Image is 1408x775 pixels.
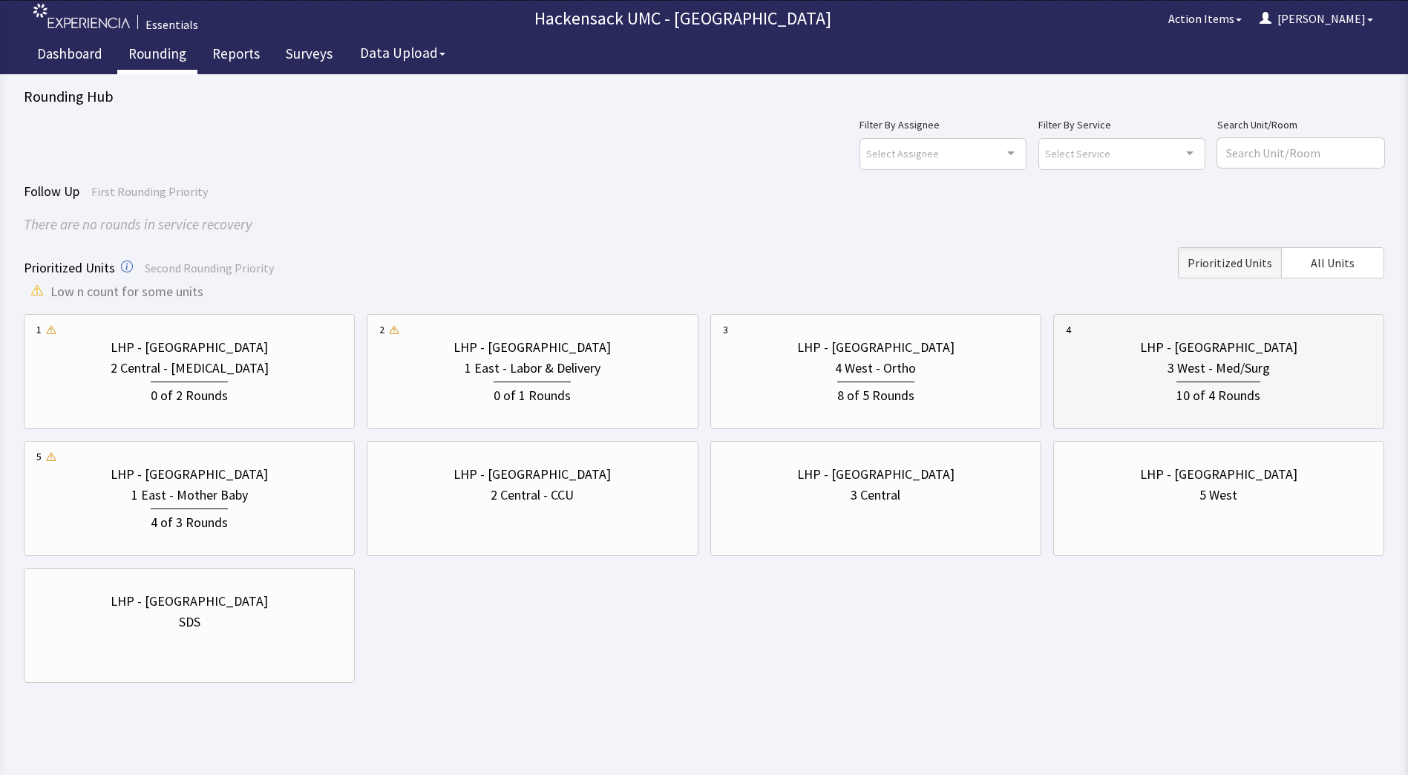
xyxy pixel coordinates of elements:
[50,281,203,302] span: Low n count for some units
[36,449,42,464] div: 5
[111,358,269,379] div: 2 Central - [MEDICAL_DATA]
[1188,254,1272,272] span: Prioritized Units
[131,485,248,506] div: 1 East - Mother Baby
[494,382,571,406] div: 0 of 1 Rounds
[24,86,1384,107] div: Rounding Hub
[453,464,611,485] div: LHP - [GEOGRAPHIC_DATA]
[837,382,914,406] div: 8 of 5 Rounds
[26,37,114,74] a: Dashboard
[1168,358,1270,379] div: 3 West - Med/Surg
[111,464,268,485] div: LHP - [GEOGRAPHIC_DATA]
[1176,382,1260,406] div: 10 of 4 Rounds
[145,261,274,275] span: Second Rounding Priority
[117,37,197,74] a: Rounding
[1217,138,1384,168] input: Search Unit/Room
[1045,145,1110,162] span: Select Service
[24,259,115,276] span: Prioritized Units
[835,358,916,379] div: 4 West - Ortho
[1178,247,1281,278] button: Prioritized Units
[151,509,228,533] div: 4 of 3 Rounds
[797,337,955,358] div: LHP - [GEOGRAPHIC_DATA]
[1281,247,1384,278] button: All Units
[1038,116,1205,134] label: Filter By Service
[797,464,955,485] div: LHP - [GEOGRAPHIC_DATA]
[206,7,1159,30] p: Hackensack UMC - [GEOGRAPHIC_DATA]
[91,184,208,199] span: First Rounding Priority
[111,337,268,358] div: LHP - [GEOGRAPHIC_DATA]
[859,116,1026,134] label: Filter By Assignee
[1140,337,1297,358] div: LHP - [GEOGRAPHIC_DATA]
[1311,254,1355,272] span: All Units
[453,337,611,358] div: LHP - [GEOGRAPHIC_DATA]
[851,485,900,506] div: 3 Central
[491,485,574,506] div: 2 Central - CCU
[1217,116,1384,134] label: Search Unit/Room
[145,16,198,33] div: Essentials
[1159,4,1251,33] button: Action Items
[179,612,200,632] div: SDS
[201,37,271,74] a: Reports
[36,322,42,337] div: 1
[866,145,939,162] span: Select Assignee
[24,181,1384,202] div: Follow Up
[111,591,268,612] div: LHP - [GEOGRAPHIC_DATA]
[24,214,1384,235] div: There are no rounds in service recovery
[1140,464,1297,485] div: LHP - [GEOGRAPHIC_DATA]
[351,39,454,67] button: Data Upload
[151,382,228,406] div: 0 of 2 Rounds
[1251,4,1382,33] button: [PERSON_NAME]
[379,322,384,337] div: 2
[465,358,600,379] div: 1 East - Labor & Delivery
[33,4,130,28] img: experiencia_logo.png
[275,37,344,74] a: Surveys
[1066,322,1071,337] div: 4
[723,322,728,337] div: 3
[1199,485,1237,506] div: 5 West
